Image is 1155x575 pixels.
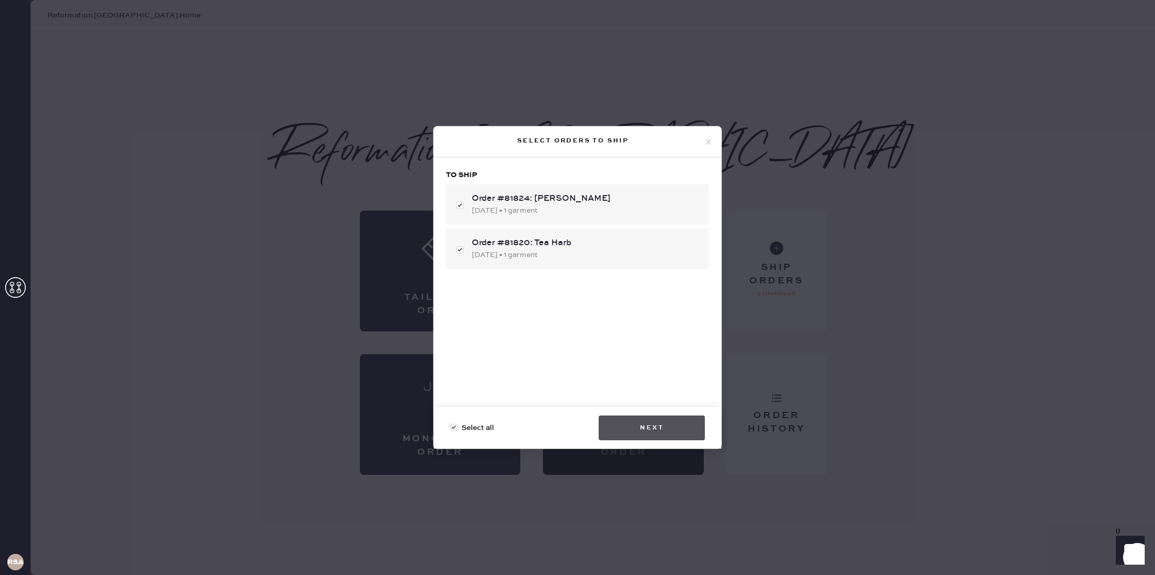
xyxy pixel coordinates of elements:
[599,416,705,440] button: Next
[472,237,701,249] div: Order #81820: Tea Harb
[472,205,701,216] div: [DATE] • 1 garment
[461,422,494,434] span: Select all
[1106,529,1150,573] iframe: Front Chat
[472,193,701,205] div: Order #81824: [PERSON_NAME]
[472,249,701,261] div: [DATE] • 1 garment
[7,558,24,566] h3: RSA
[442,135,704,147] div: Select orders to ship
[446,170,709,180] h3: To ship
